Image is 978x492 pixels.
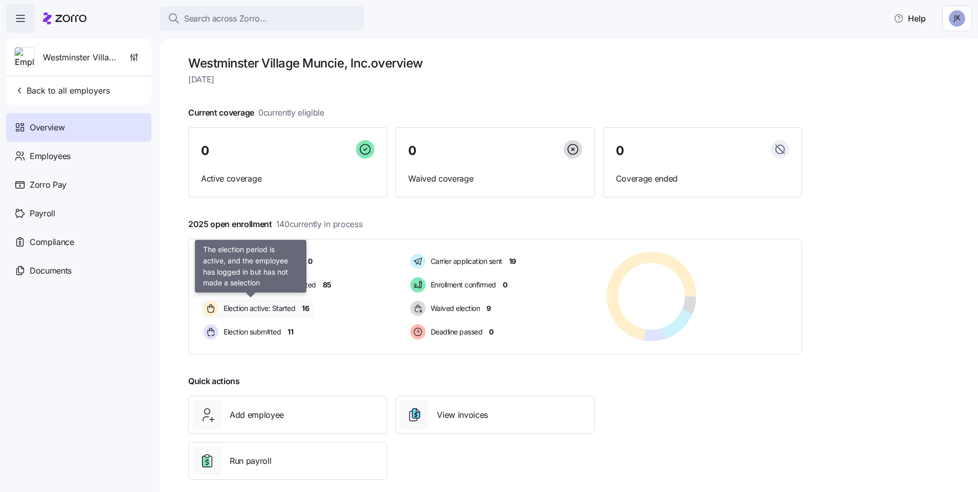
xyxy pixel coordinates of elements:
[6,256,151,285] a: Documents
[220,303,295,314] span: Election active: Started
[486,303,491,314] span: 9
[6,142,151,170] a: Employees
[220,280,316,290] span: Election active: Hasn't started
[503,280,507,290] span: 0
[408,145,416,157] span: 0
[287,327,293,337] span: 11
[188,218,362,231] span: 2025 open enrollment
[894,12,926,25] span: Help
[302,303,309,314] span: 16
[188,73,802,86] span: [DATE]
[30,178,66,191] span: Zorro Pay
[188,106,324,119] span: Current coverage
[428,303,480,314] span: Waived election
[428,256,502,266] span: Carrier application sent
[30,236,74,249] span: Compliance
[30,121,64,134] span: Overview
[6,199,151,228] a: Payroll
[201,145,209,157] span: 0
[949,10,965,27] img: 7d0362b03f0bb0b30f1823c9f32aa4f3
[188,375,240,388] span: Quick actions
[201,172,374,185] span: Active coverage
[10,80,114,101] button: Back to all employers
[258,106,324,119] span: 0 currently eligible
[885,8,934,29] button: Help
[30,150,71,163] span: Employees
[230,409,284,421] span: Add employee
[6,228,151,256] a: Compliance
[276,218,363,231] span: 140 currently in process
[428,280,496,290] span: Enrollment confirmed
[489,327,494,337] span: 0
[428,327,483,337] span: Deadline passed
[6,170,151,199] a: Zorro Pay
[14,84,110,97] span: Back to all employers
[6,113,151,142] a: Overview
[30,264,72,277] span: Documents
[230,455,271,467] span: Run payroll
[616,172,789,185] span: Coverage ended
[220,256,301,266] span: Pending election window
[308,256,313,266] span: 0
[220,327,281,337] span: Election submitted
[188,55,802,71] h1: Westminster Village Muncie, Inc. overview
[184,12,267,25] span: Search across Zorro...
[509,256,516,266] span: 19
[160,6,364,31] button: Search across Zorro...
[437,409,488,421] span: View invoices
[15,48,34,68] img: Employer logo
[616,145,624,157] span: 0
[43,51,117,64] span: Westminster Village Muncie, Inc.
[30,207,55,220] span: Payroll
[323,280,331,290] span: 85
[408,172,582,185] span: Waived coverage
